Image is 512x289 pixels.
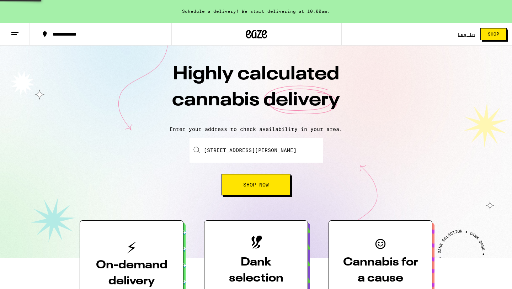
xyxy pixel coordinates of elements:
a: Log In [458,32,475,37]
span: Hi. Need any help? [4,5,51,11]
span: Shop Now [243,182,269,187]
button: Shop [480,28,507,40]
a: Shop [475,28,512,40]
input: Enter your delivery address [190,138,323,163]
h1: Highly calculated cannabis delivery [132,62,380,121]
h3: Dank selection [216,254,296,287]
button: Shop Now [222,174,290,195]
p: Enter your address to check availability in your area. [7,126,505,132]
h3: Cannabis for a cause [340,254,421,287]
span: Shop [488,32,499,36]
